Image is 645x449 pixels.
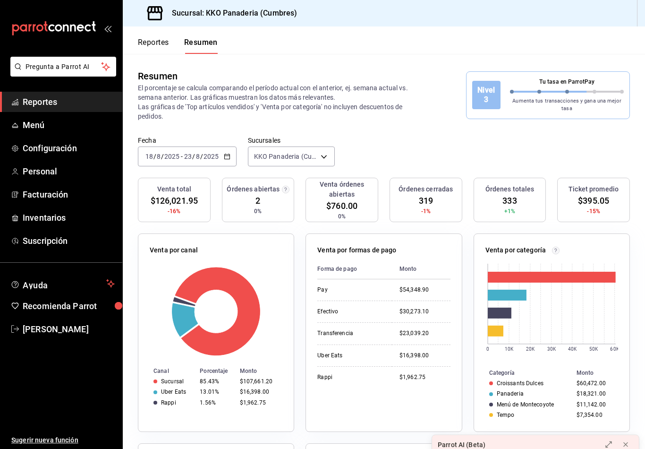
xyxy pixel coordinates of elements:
[577,390,614,397] div: $18,321.00
[138,38,169,54] button: Reportes
[11,435,115,445] span: Sugerir nueva función
[25,62,102,72] span: Pregunta a Parrot AI
[497,401,554,408] div: Menú de Montecoyote
[153,153,156,160] span: /
[547,346,556,352] text: 30K
[240,378,279,385] div: $107,661.20
[23,300,115,312] span: Recomienda Parrot
[23,188,115,201] span: Facturación
[497,380,543,387] div: Croissants Dulces
[196,366,236,376] th: Porcentaje
[421,207,431,216] span: -1%
[181,153,183,160] span: -
[317,245,396,255] p: Venta por formas de pago
[184,38,218,54] button: Resumen
[399,373,450,381] div: $1,962.75
[195,153,200,160] input: --
[10,57,116,77] button: Pregunta a Parrot AI
[23,211,115,224] span: Inventarios
[578,194,609,207] span: $395.05
[23,165,115,178] span: Personal
[317,329,384,337] div: Transferencia
[104,25,111,32] button: open_drawer_menu
[587,207,600,216] span: -15%
[399,184,453,194] h3: Órdenes cerradas
[577,401,614,408] div: $11,142.00
[156,153,161,160] input: --
[510,78,624,86] p: Tu tasa en ParrotPay
[399,286,450,294] div: $54,348.90
[338,212,346,221] span: 0%
[317,259,392,279] th: Forma de pago
[474,368,573,378] th: Categoría
[23,95,115,108] span: Reportes
[248,137,335,144] label: Sucursales
[569,184,619,194] h3: Ticket promedio
[151,194,198,207] span: $126,021.95
[485,184,535,194] h3: Órdenes totales
[510,97,624,113] p: Aumenta tus transacciones y gana una mejor tasa
[577,412,614,418] div: $7,354.00
[472,81,501,109] div: Nivel 3
[240,389,279,395] div: $16,398.00
[573,368,629,378] th: Monto
[254,152,317,161] span: KKO Panaderia (Cumbres)
[317,308,384,316] div: Efectivo
[526,346,535,352] text: 20K
[317,286,384,294] div: Pay
[392,259,450,279] th: Monto
[504,346,513,352] text: 10K
[168,207,181,216] span: -16%
[255,194,260,207] span: 2
[317,352,384,360] div: Uber Eats
[161,378,184,385] div: Sucursal
[161,389,186,395] div: Uber Eats
[161,399,176,406] div: Rappi
[23,142,115,155] span: Configuración
[150,245,198,255] p: Venta por canal
[203,153,219,160] input: ----
[610,346,619,352] text: 60K
[236,366,294,376] th: Monto
[486,346,489,352] text: 0
[200,153,203,160] span: /
[240,399,279,406] div: $1,962.75
[200,389,232,395] div: 13.01%
[254,207,262,216] span: 0%
[200,399,232,406] div: 1.56%
[200,378,232,385] div: 85.43%
[399,352,450,360] div: $16,398.00
[138,137,237,144] label: Fecha
[310,180,374,199] h3: Venta órdenes abiertas
[192,153,195,160] span: /
[138,69,178,83] div: Resumen
[504,207,515,216] span: +1%
[184,153,192,160] input: --
[326,199,357,212] span: $760.00
[399,329,450,337] div: $23,039.20
[568,346,577,352] text: 40K
[7,69,116,78] a: Pregunta a Parrot AI
[497,390,524,397] div: Panaderia
[138,366,196,376] th: Canal
[399,308,450,316] div: $30,273.10
[145,153,153,160] input: --
[138,38,218,54] div: navigation tabs
[577,380,614,387] div: $60,472.00
[419,194,433,207] span: 319
[502,194,517,207] span: 333
[164,8,297,19] h3: Sucursal: KKO Panaderia (Cumbres)
[23,234,115,247] span: Suscripción
[23,278,102,289] span: Ayuda
[161,153,164,160] span: /
[164,153,180,160] input: ----
[23,119,115,131] span: Menú
[317,373,384,381] div: Rappi
[227,184,280,194] h3: Órdenes abiertas
[23,323,115,336] span: [PERSON_NAME]
[138,83,425,121] p: El porcentaje se calcula comparando el período actual con el anterior, ej. semana actual vs. sema...
[485,245,546,255] p: Venta por categoría
[589,346,598,352] text: 50K
[497,412,515,418] div: Tempo
[157,184,191,194] h3: Venta total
